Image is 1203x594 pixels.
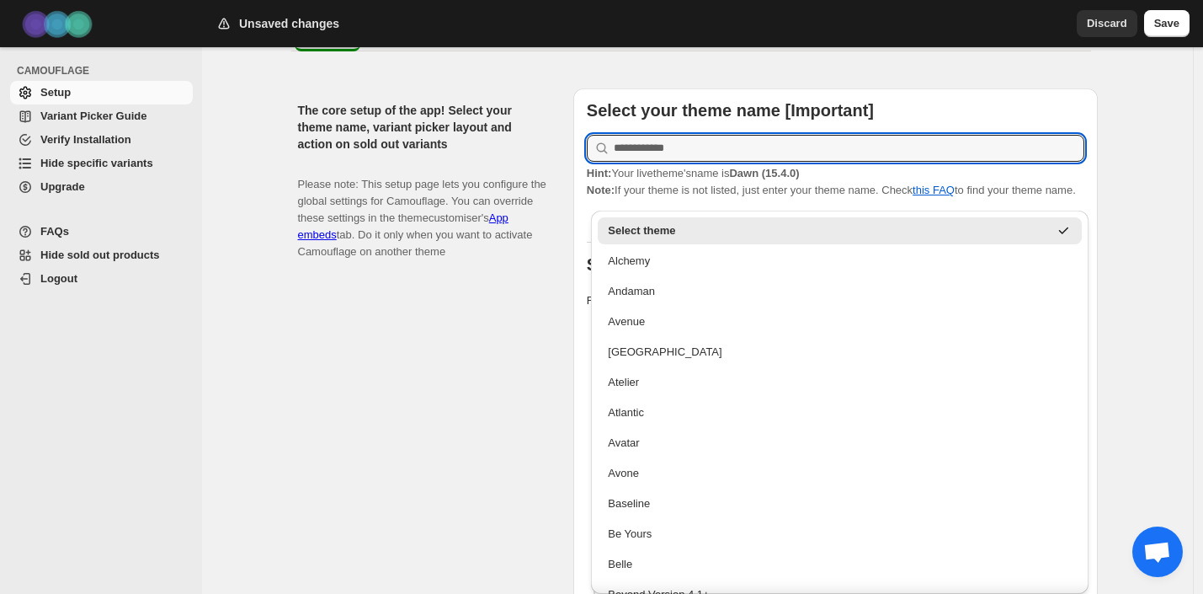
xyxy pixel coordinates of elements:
[40,225,69,238] span: FAQs
[40,110,146,122] span: Variant Picker Guide
[10,267,193,291] a: Logout
[587,167,800,179] span: Your live theme's name is
[608,556,1072,573] div: Belle
[608,495,1072,512] div: Baseline
[10,220,193,243] a: FAQs
[608,283,1072,300] div: Andaman
[608,465,1072,482] div: Avone
[1087,15,1127,32] span: Discard
[40,157,153,169] span: Hide specific variants
[40,272,77,285] span: Logout
[591,457,1089,487] li: Avone
[591,305,1089,335] li: Avenue
[10,104,193,128] a: Variant Picker Guide
[591,335,1089,366] li: Athens
[591,217,1089,244] li: Select theme
[239,15,339,32] h2: Unsaved changes
[591,275,1089,305] li: Andaman
[587,167,612,179] strong: Hint:
[587,255,887,274] b: Select variant picker [Recommended]
[10,81,193,104] a: Setup
[587,292,1084,309] p: Recommended: Select which of the following variant picker styles match your theme.
[591,548,1089,578] li: Belle
[591,487,1089,517] li: Baseline
[591,396,1089,426] li: Atlantic
[587,165,1084,199] p: If your theme is not listed, just enter your theme name. Check to find your theme name.
[1154,15,1179,32] span: Save
[608,253,1072,270] div: Alchemy
[608,526,1072,543] div: Be Yours
[298,102,546,153] h2: The core setup of the app! Select your theme name, variant picker layout and action on sold out v...
[10,152,193,175] a: Hide specific variants
[608,222,1048,239] div: Select theme
[10,243,193,267] a: Hide sold out products
[17,64,194,78] span: CAMOUFLAGE
[1077,10,1137,37] button: Discard
[591,426,1089,457] li: Avatar
[608,374,1072,391] div: Atelier
[10,128,193,152] a: Verify Installation
[10,175,193,199] a: Upgrade
[40,249,160,261] span: Hide sold out products
[608,404,1072,421] div: Atlantic
[729,167,799,179] strong: Dawn (15.4.0)
[608,435,1072,452] div: Avatar
[40,86,71,99] span: Setup
[591,517,1089,548] li: Be Yours
[608,344,1072,361] div: [GEOGRAPHIC_DATA]
[298,159,546,260] p: Please note: This setup page lets you configure the global settings for Camouflage. You can overr...
[608,313,1072,330] div: Avenue
[591,244,1089,275] li: Alchemy
[913,184,955,196] a: this FAQ
[1144,10,1190,37] button: Save
[591,366,1089,396] li: Atelier
[587,101,874,120] b: Select your theme name [Important]
[40,133,131,146] span: Verify Installation
[1132,527,1183,577] a: Open chat
[587,184,615,196] strong: Note:
[40,180,85,193] span: Upgrade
